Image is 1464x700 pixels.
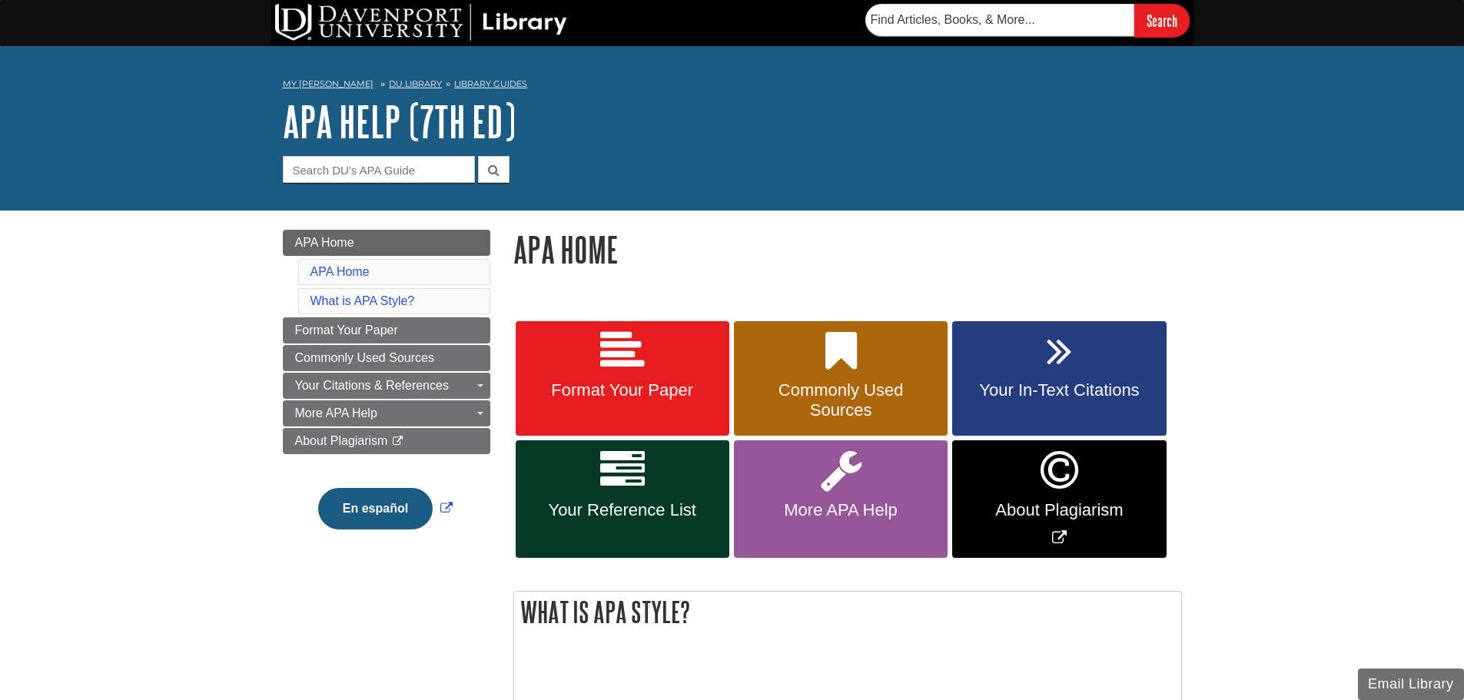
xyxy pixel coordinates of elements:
span: Your Citations & References [295,379,449,392]
span: Commonly Used Sources [295,351,434,364]
input: Find Articles, Books, & More... [865,4,1134,36]
a: Your In-Text Citations [952,321,1166,436]
span: More APA Help [295,406,377,420]
div: Guide Page Menu [283,230,490,556]
a: Commonly Used Sources [734,321,948,436]
input: Search [1134,4,1190,37]
span: More APA Help [745,500,936,520]
span: APA Home [295,236,354,249]
a: Link opens in new window [314,502,456,515]
i: This link opens in a new window [391,436,404,446]
img: DU Library [275,4,567,41]
a: More APA Help [734,440,948,558]
a: APA Home [283,230,490,256]
a: Format Your Paper [516,321,729,436]
form: Searches DU Library's articles, books, and more [865,4,1190,37]
a: More APA Help [283,400,490,426]
span: About Plagiarism [964,500,1154,520]
a: APA Help (7th Ed) [283,98,516,145]
span: Format Your Paper [295,323,398,337]
span: Your In-Text Citations [964,380,1154,400]
a: My [PERSON_NAME] [283,78,373,91]
h2: What is APA Style? [514,592,1181,632]
span: Your Reference List [527,500,718,520]
span: Commonly Used Sources [745,380,936,420]
a: Library Guides [454,78,527,89]
a: Your Citations & References [283,373,490,399]
a: Format Your Paper [283,317,490,343]
a: APA Home [310,265,370,278]
span: About Plagiarism [295,434,388,447]
a: DU Library [389,78,442,89]
h1: APA Home [513,230,1182,269]
button: En español [318,488,433,529]
span: Format Your Paper [527,380,718,400]
a: Commonly Used Sources [283,345,490,371]
a: About Plagiarism [283,428,490,454]
a: Your Reference List [516,440,729,558]
input: Search DU's APA Guide [283,156,475,183]
a: What is APA Style? [310,294,415,307]
nav: breadcrumb [283,74,1182,98]
a: Link opens in new window [952,440,1166,558]
button: Email Library [1358,668,1464,700]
